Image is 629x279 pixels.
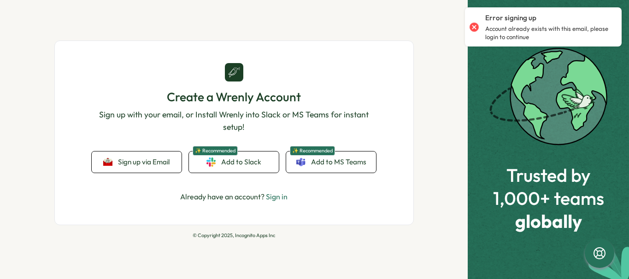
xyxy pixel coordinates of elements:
[92,151,182,173] button: Sign up via Email
[311,157,366,167] span: Add to MS Teams
[493,211,604,231] span: globally
[493,165,604,185] span: Trusted by
[92,109,376,133] p: Sign up with your email, or Install Wrenly into Slack or MS Teams for instant setup!
[266,192,288,201] a: Sign in
[290,146,335,156] span: ✨ Recommended
[286,151,376,173] a: ✨ RecommendedAdd to MS Teams
[221,157,261,167] span: Add to Slack
[493,188,604,208] span: 1,000+ teams
[118,158,170,166] span: Sign up via Email
[92,89,376,105] h1: Create a Wrenly Account
[193,146,238,156] span: ✨ Recommended
[485,25,612,41] p: Account already exists with this email, please login to continue
[180,191,288,203] p: Already have an account?
[189,151,279,173] a: ✨ RecommendedAdd to Slack
[54,232,414,238] p: © Copyright 2025, Incognito Apps Inc
[485,13,536,23] p: Error signing up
